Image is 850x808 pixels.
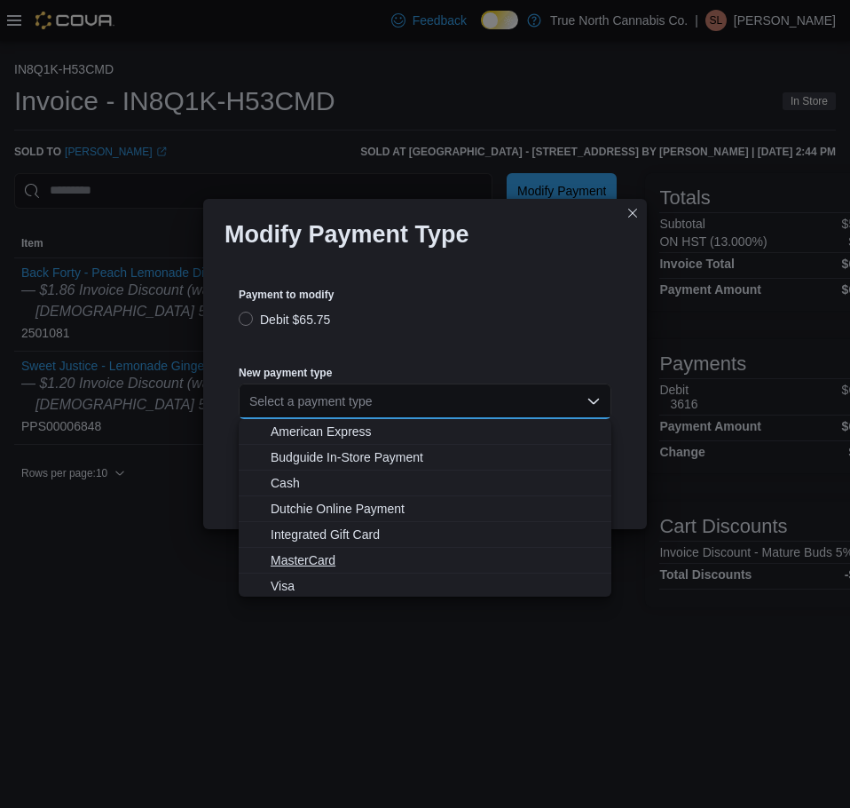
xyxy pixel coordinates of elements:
[271,551,601,569] span: MasterCard
[239,419,611,599] div: Choose from the following options
[239,288,334,302] label: Payment to modify
[239,309,330,330] label: Debit $65.75
[271,500,601,518] span: Dutchie Online Payment
[239,366,332,380] label: New payment type
[249,391,251,412] input: Accessible screen reader label
[239,445,611,471] button: Budguide In-Store Payment
[271,526,601,543] span: Integrated Gift Card
[271,448,601,466] span: Budguide In-Store Payment
[224,220,469,249] h1: Modify Payment Type
[239,522,611,548] button: Integrated Gift Card
[239,419,611,445] button: American Express
[271,423,601,440] span: American Express
[239,496,611,522] button: Dutchie Online Payment
[622,202,643,224] button: Closes this modal window
[271,474,601,492] span: Cash
[239,471,611,496] button: Cash
[586,394,601,408] button: Close list of options
[239,574,611,599] button: Visa
[271,577,601,595] span: Visa
[239,548,611,574] button: MasterCard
